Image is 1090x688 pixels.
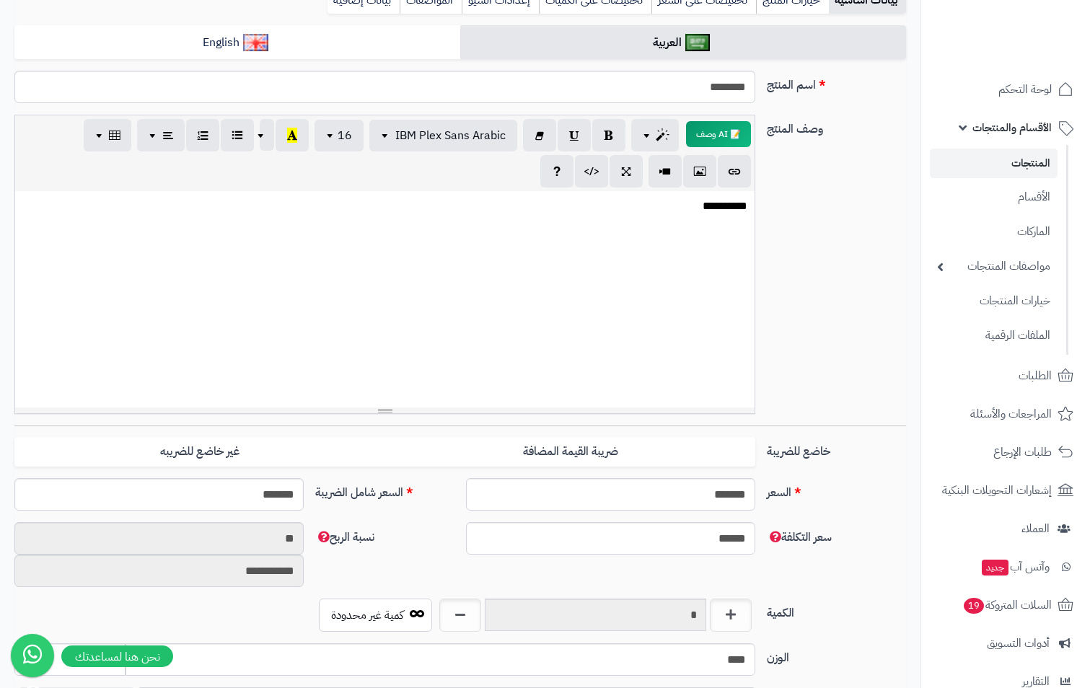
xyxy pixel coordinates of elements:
[761,71,912,94] label: اسم المنتج
[385,437,756,467] label: ضريبة القيمة المضافة
[993,442,1052,462] span: طلبات الإرجاع
[930,550,1081,584] a: وآتس آبجديد
[14,25,460,61] a: English
[395,127,506,144] span: IBM Plex Sans Arabic
[970,404,1052,424] span: المراجعات والأسئلة
[982,560,1008,575] span: جديد
[980,557,1050,577] span: وآتس آب
[964,598,984,614] span: 19
[761,478,912,501] label: السعر
[369,120,517,151] button: IBM Plex Sans Arabic
[930,626,1081,661] a: أدوات التسويق
[315,529,374,546] span: نسبة الربح
[338,127,352,144] span: 16
[992,39,1076,69] img: logo-2.png
[930,286,1058,317] a: خيارات المنتجات
[930,216,1058,247] a: الماركات
[1021,519,1050,539] span: العملاء
[942,480,1052,500] span: إشعارات التحويلات البنكية
[930,320,1058,351] a: الملفات الرقمية
[767,529,832,546] span: سعر التكلفة
[930,511,1081,546] a: العملاء
[972,118,1052,138] span: الأقسام والمنتجات
[761,599,912,622] label: الكمية
[987,633,1050,653] span: أدوات التسويق
[930,473,1081,508] a: إشعارات التحويلات البنكية
[243,34,268,51] img: English
[685,34,711,51] img: العربية
[14,437,385,467] label: غير خاضع للضريبه
[930,182,1058,213] a: الأقسام
[930,588,1081,622] a: السلات المتروكة19
[930,251,1058,282] a: مواصفات المنتجات
[309,478,460,501] label: السعر شامل الضريبة
[930,397,1081,431] a: المراجعات والأسئلة
[460,25,906,61] a: العربية
[686,121,751,147] button: 📝 AI وصف
[962,595,1052,615] span: السلات المتروكة
[761,643,912,666] label: الوزن
[930,72,1081,107] a: لوحة التحكم
[930,435,1081,469] a: طلبات الإرجاع
[930,358,1081,393] a: الطلبات
[315,120,364,151] button: 16
[761,437,912,460] label: خاضع للضريبة
[930,149,1058,178] a: المنتجات
[761,115,912,138] label: وصف المنتج
[998,79,1052,100] span: لوحة التحكم
[1019,366,1052,386] span: الطلبات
